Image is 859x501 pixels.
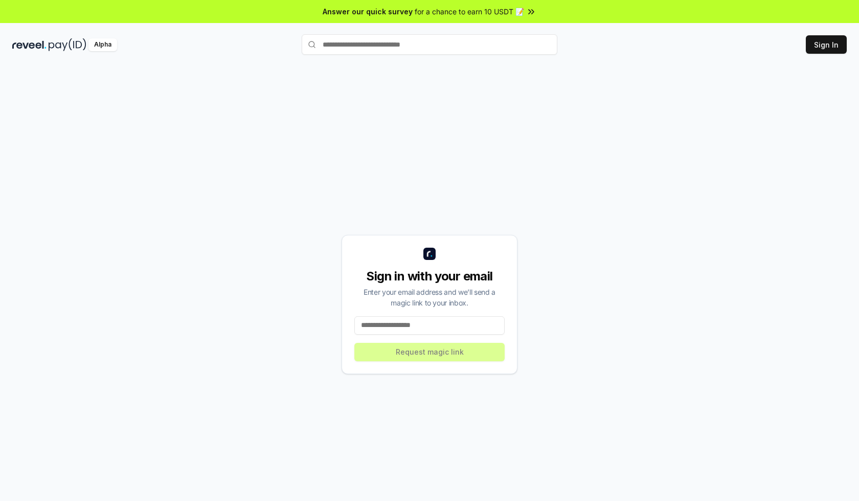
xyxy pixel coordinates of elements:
[423,248,436,260] img: logo_small
[49,38,86,51] img: pay_id
[354,268,505,285] div: Sign in with your email
[354,287,505,308] div: Enter your email address and we’ll send a magic link to your inbox.
[12,38,47,51] img: reveel_dark
[806,35,847,54] button: Sign In
[415,6,524,17] span: for a chance to earn 10 USDT 📝
[88,38,117,51] div: Alpha
[323,6,413,17] span: Answer our quick survey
